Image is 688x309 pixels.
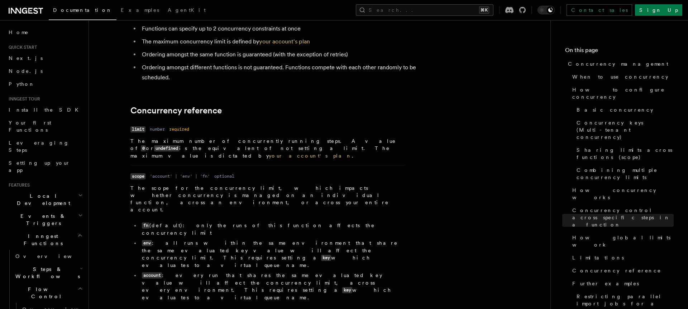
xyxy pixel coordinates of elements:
[130,137,406,159] p: The maximum number of concurrently running steps. A value of or is the equivalent of not setting ...
[568,60,668,67] span: Concurrency management
[569,184,674,204] a: How concurrency works
[479,6,489,14] kbd: ⌘K
[9,81,35,87] span: Python
[6,78,84,90] a: Python
[9,160,70,173] span: Setting up your app
[572,86,674,100] span: How to configure concurrency
[142,272,162,278] code: account
[572,254,624,261] span: Limitations
[572,207,674,228] span: Concurrency control across specific steps in a function
[6,182,30,188] span: Features
[565,46,674,57] h4: On this page
[15,253,89,259] span: Overview
[121,7,159,13] span: Examples
[13,266,80,280] span: Steps & Workflows
[6,103,84,116] a: Install the SDK
[53,7,112,13] span: Documentation
[572,73,668,80] span: When to use concurrency
[214,173,234,179] dd: optional
[140,37,417,47] li: The maximum concurrency limit is defined by
[321,255,331,261] code: key
[635,4,682,16] a: Sign Up
[569,231,674,251] a: How global limits work
[6,26,84,39] a: Home
[6,96,40,102] span: Inngest tour
[9,55,43,61] span: Next.js
[6,116,84,136] a: Your first Functions
[6,45,37,50] span: Quick start
[567,4,632,16] a: Contact sales
[49,2,116,20] a: Documentation
[572,234,674,248] span: How global limits work
[9,120,51,133] span: Your first Functions
[6,233,77,247] span: Inngest Functions
[6,210,84,230] button: Events & Triggers
[150,126,165,132] dd: number
[6,156,84,177] a: Setting up your app
[569,251,674,264] a: Limitations
[13,286,78,300] span: Flow Control
[140,62,417,83] li: Ordering amongst different functions is not guaranteed. Functions compete with each other randoml...
[140,24,417,34] li: Functions can specify up to 2 concurrency constraints at once
[140,222,406,237] li: (default): only the runs of this function affects the concurrency limit
[565,57,674,70] a: Concurrency management
[140,239,406,269] li: : all runs within the same environment that share the same evaluated key value will affect the co...
[140,50,417,60] li: Ordering amongst the same function is guaranteed (with the exception of retries)
[569,83,674,103] a: How to configure concurrency
[356,4,493,16] button: Search...⌘K
[572,267,661,274] span: Concurrency reference
[342,287,352,293] code: key
[168,7,206,13] span: AgentKit
[130,173,145,179] code: scope
[6,52,84,65] a: Next.js
[6,65,84,78] a: Node.js
[574,103,674,116] a: Basic concurrency
[169,126,189,132] dd: required
[13,263,84,283] button: Steps & Workflows
[130,126,145,132] code: limit
[150,173,210,179] dd: 'account' | 'env' | 'fn'
[569,264,674,277] a: Concurrency reference
[577,119,674,141] span: Concurrency keys (Multi-tenant concurrency)
[574,116,674,144] a: Concurrency keys (Multi-tenant concurrency)
[6,189,84,210] button: Local Development
[154,145,179,151] code: undefined
[569,204,674,231] a: Concurrency control across specific steps in a function
[141,145,146,151] code: 0
[6,230,84,250] button: Inngest Functions
[574,164,674,184] a: Combining multiple concurrency limits
[569,70,674,83] a: When to use concurrency
[130,184,406,213] p: The scope for the concurrency limit, which impacts whether concurrency is managed on an individua...
[574,144,674,164] a: Sharing limits across functions (scope)
[13,283,84,303] button: Flow Control
[269,153,352,159] a: your account's plan
[142,223,149,229] code: fn
[142,240,152,246] code: env
[9,68,43,74] span: Node.js
[259,38,310,45] a: your account's plan
[116,2,163,19] a: Examples
[163,2,210,19] a: AgentKit
[9,107,83,113] span: Install the SDK
[572,187,674,201] span: How concurrency works
[13,250,84,263] a: Overview
[577,146,674,161] span: Sharing limits across functions (scope)
[577,106,653,113] span: Basic concurrency
[6,136,84,156] a: Leveraging Steps
[537,6,555,14] button: Toggle dark mode
[572,280,639,287] span: Further examples
[6,212,78,227] span: Events & Triggers
[569,277,674,290] a: Further examples
[130,106,222,116] a: Concurrency reference
[140,272,406,301] li: : every run that shares the same evaluated key value will affect the concurrency limit, across ev...
[9,140,69,153] span: Leveraging Steps
[577,167,674,181] span: Combining multiple concurrency limits
[6,192,78,207] span: Local Development
[9,29,29,36] span: Home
